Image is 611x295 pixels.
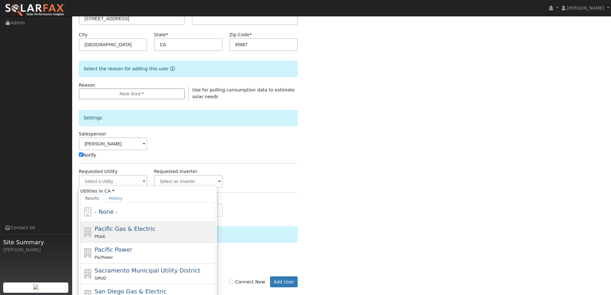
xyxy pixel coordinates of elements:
input: Notify [79,152,83,157]
span: Site Summary [3,238,69,247]
a: Reason for new user [169,66,175,71]
button: Add User [270,276,298,287]
a: CA [105,188,115,195]
label: Notify [79,152,97,159]
label: City [79,31,88,38]
span: San Diego Gas & Electric [95,288,166,295]
span: Required [250,32,252,37]
label: Zip Code [229,31,252,38]
span: Utilities in [81,188,215,195]
img: retrieve [33,284,38,290]
a: Results [81,195,104,202]
input: Select an Inverter [154,175,223,188]
span: Sacramento Municipal Utility District [95,267,200,274]
img: SolarFax [5,4,65,17]
div: [PERSON_NAME] [3,247,69,253]
input: Connect Now [229,280,233,284]
label: Requested Inverter [154,168,197,175]
div: Settings [79,110,298,126]
span: Pacific Power [95,246,132,253]
span: Pacific Gas & Electric [95,225,155,232]
button: New lead [79,89,185,100]
span: [PERSON_NAME] [567,5,604,11]
label: Reason [79,82,95,89]
div: Select the reason for adding this user [79,61,298,77]
span: - None - [95,208,117,215]
span: Use for pulling consumption data to estimate solar needs [192,87,295,99]
label: State [154,31,168,38]
span: PG&E [95,234,105,239]
span: Required [166,32,168,37]
label: Connect Now [229,279,265,285]
span: PacPower [95,255,113,260]
input: Select a Utility [79,175,148,188]
input: Select a User [79,137,148,150]
label: Salesperson [79,131,106,137]
span: SMUD [95,276,106,281]
a: History [104,195,127,202]
label: Requested Utility [79,168,118,175]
